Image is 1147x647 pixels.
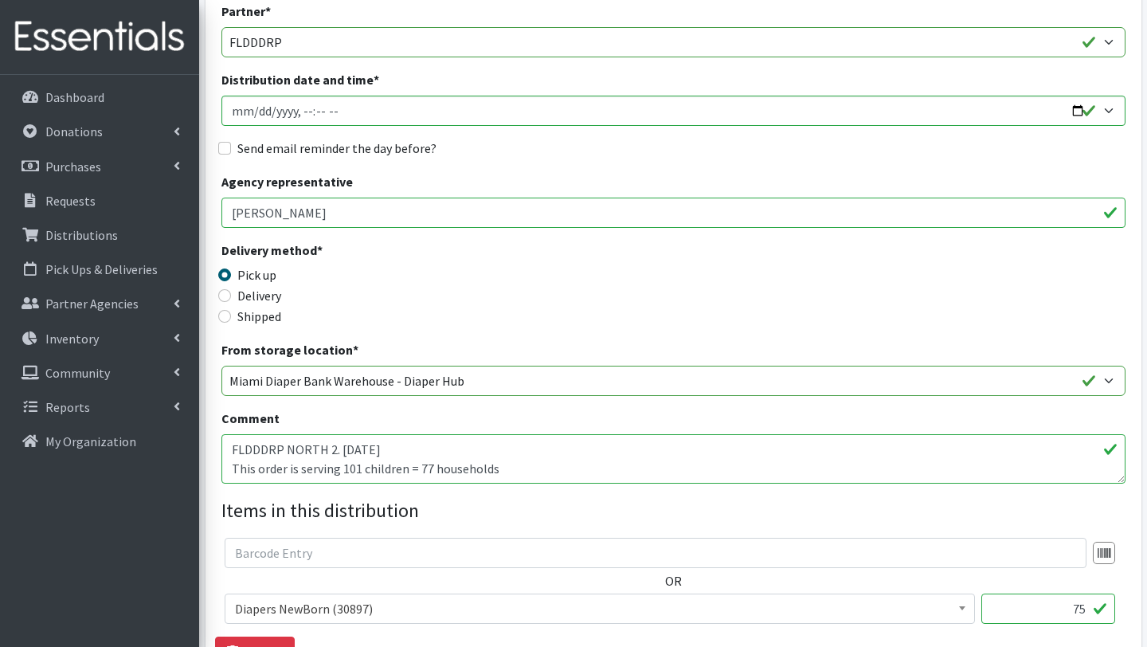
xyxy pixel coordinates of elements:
[237,286,281,305] label: Delivery
[221,241,448,265] legend: Delivery method
[45,124,103,139] p: Donations
[6,219,193,251] a: Distributions
[6,116,193,147] a: Donations
[45,227,118,243] p: Distributions
[981,594,1115,624] input: Quantity
[265,3,271,19] abbr: required
[45,193,96,209] p: Requests
[225,538,1086,568] input: Barcode Entry
[221,409,280,428] label: Comment
[221,434,1125,484] textarea: FLDDDRP NORTH 2. [DATE] This order is serving 101 children = 77 households 101 bed pants 101 baby...
[45,331,99,347] p: Inventory
[45,399,90,415] p: Reports
[225,594,975,624] span: Diapers NewBorn (30897)
[221,340,358,359] label: From storage location
[6,357,193,389] a: Community
[45,159,101,174] p: Purchases
[45,433,136,449] p: My Organization
[237,139,436,158] label: Send email reminder the day before?
[6,288,193,320] a: Partner Agencies
[6,81,193,113] a: Dashboard
[6,425,193,457] a: My Organization
[6,151,193,182] a: Purchases
[353,342,358,358] abbr: required
[221,496,1125,525] legend: Items in this distribution
[6,253,193,285] a: Pick Ups & Deliveries
[45,261,158,277] p: Pick Ups & Deliveries
[235,598,965,620] span: Diapers NewBorn (30897)
[6,185,193,217] a: Requests
[665,571,682,590] label: OR
[374,72,379,88] abbr: required
[237,265,276,284] label: Pick up
[317,242,323,258] abbr: required
[221,2,271,21] label: Partner
[45,89,104,105] p: Dashboard
[45,365,110,381] p: Community
[45,296,139,312] p: Partner Agencies
[6,323,193,355] a: Inventory
[221,172,353,191] label: Agency representative
[6,391,193,423] a: Reports
[237,307,281,326] label: Shipped
[6,10,193,64] img: HumanEssentials
[221,70,379,89] label: Distribution date and time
